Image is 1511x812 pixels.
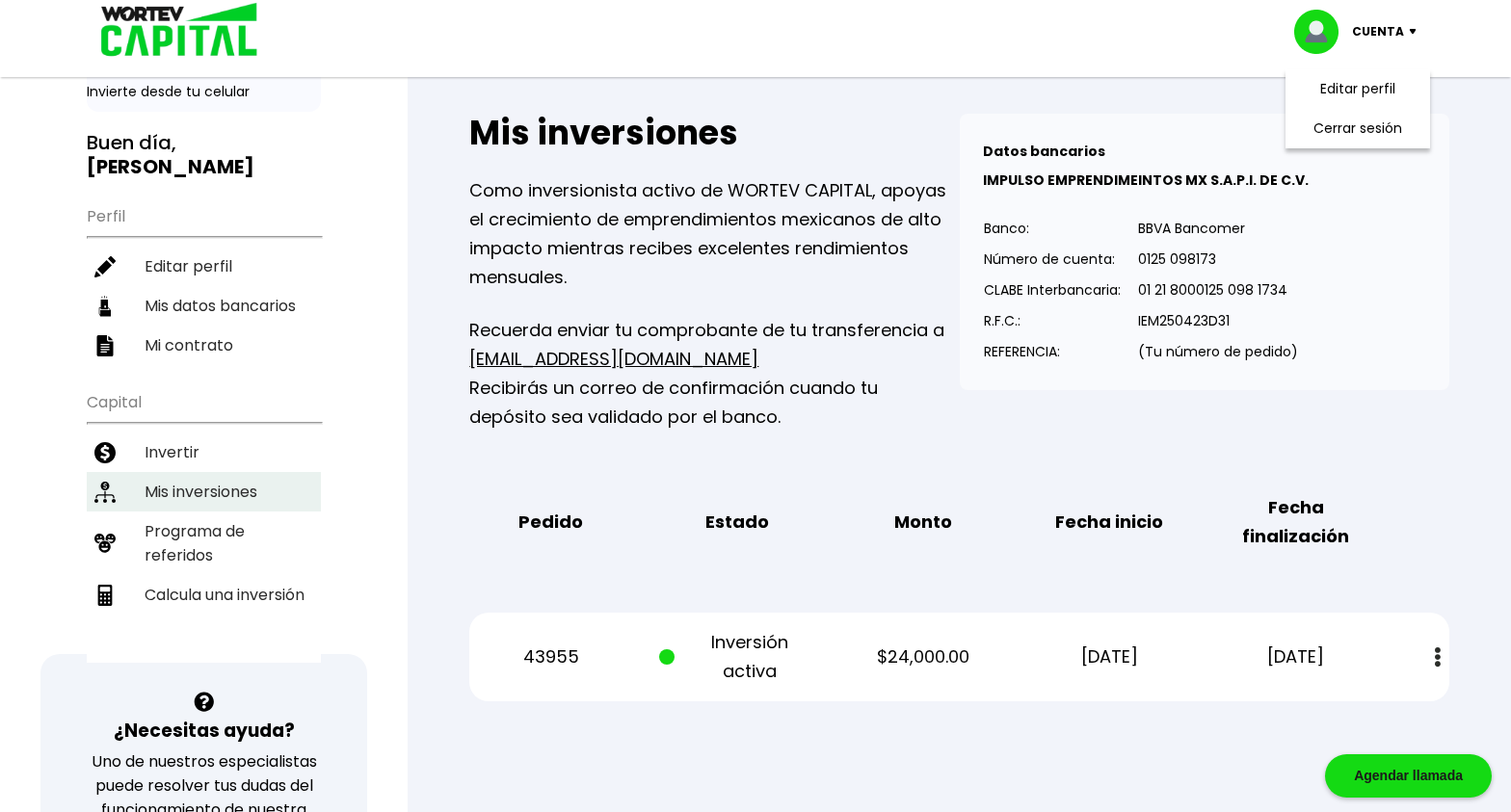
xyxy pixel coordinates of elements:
p: Recuerda enviar tu comprobante de tu transferencia a Recibirás un correo de confirmación cuando t... [469,316,959,432]
img: editar-icon.952d3147.svg [94,256,116,277]
img: recomiendanos-icon.9b8e9327.svg [94,533,116,554]
h3: Buen día, [87,131,321,179]
p: 0125 098173 [1138,245,1298,274]
b: [PERSON_NAME] [87,153,254,180]
p: Invierte desde tu celular [87,82,321,102]
a: Programa de referidos [87,511,321,575]
h2: Mis inversiones [469,114,959,152]
li: Cerrar sesión [1281,109,1435,148]
h3: ¿Necesitas ayuda? [114,717,295,745]
img: profile-image [1294,10,1352,54]
p: Cuenta [1352,17,1404,46]
a: Editar perfil [87,247,321,286]
p: [DATE] [1217,642,1374,671]
img: datos-icon.10cf9172.svg [94,296,116,317]
div: Agendar llamada [1325,754,1492,798]
b: Fecha finalización [1217,493,1374,551]
p: [DATE] [1031,642,1188,671]
a: Mi contrato [87,326,321,365]
a: Mis inversiones [87,472,321,511]
p: 01 21 8000125 098 1734 [1138,275,1298,304]
img: calculadora-icon.17d418c4.svg [94,585,116,606]
img: inversiones-icon.6695dc30.svg [94,482,116,503]
p: Inversión activa [659,628,816,686]
a: Invertir [87,432,321,472]
a: [EMAIL_ADDRESS][DOMAIN_NAME] [469,347,758,371]
b: IMPULSO EMPRENDIMEINTOS MX S.A.P.I. DE C.V. [983,170,1309,190]
p: IEM250423D31 [1138,306,1298,335]
p: R.F.C.: [984,306,1121,335]
p: REFERENCIA: [984,337,1121,366]
p: Número de cuenta: [984,245,1121,274]
b: Pedido [518,508,583,537]
img: contrato-icon.f2db500c.svg [94,335,116,356]
a: Mis datos bancarios [87,286,321,326]
img: icon-down [1404,29,1430,35]
ul: Perfil [87,195,321,365]
img: invertir-icon.b3b967d7.svg [94,442,116,463]
p: (Tu número de pedido) [1138,337,1298,366]
a: Calcula una inversión [87,575,321,615]
b: Monto [894,508,952,537]
p: CLABE Interbancaria: [984,275,1121,304]
b: Fecha inicio [1055,508,1163,537]
ul: Capital [87,380,321,663]
b: Datos bancarios [983,142,1105,161]
a: Editar perfil [1320,79,1395,99]
p: $24,000.00 [845,642,1002,671]
p: BBVA Bancomer [1138,214,1298,243]
p: 43955 [473,642,630,671]
p: Banco: [984,214,1121,243]
b: Estado [705,508,769,537]
p: Como inversionista activo de WORTEV CAPITAL, apoyas el crecimiento de emprendimientos mexicanos d... [469,176,959,292]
